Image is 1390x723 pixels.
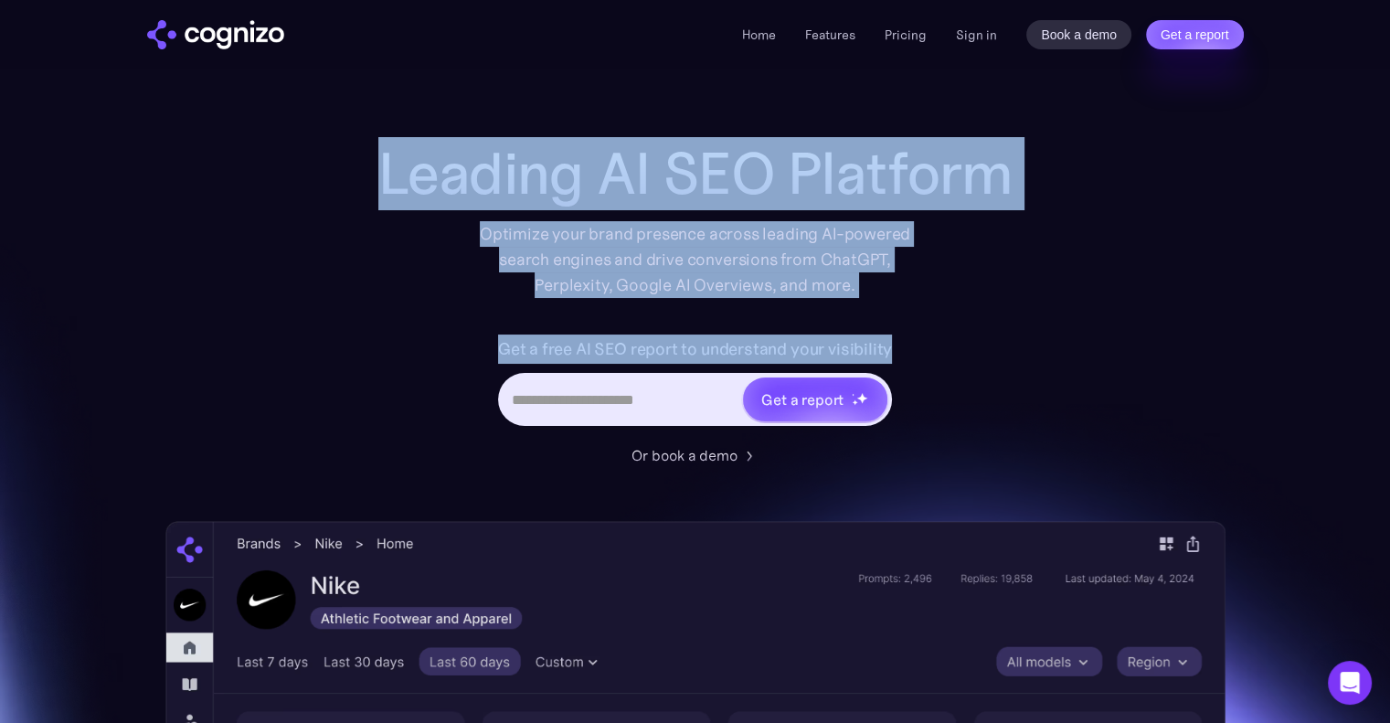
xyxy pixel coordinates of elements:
img: star [852,399,858,406]
a: home [147,20,284,49]
h1: Leading AI SEO Platform [378,141,1013,207]
a: Home [742,27,776,43]
div: Open Intercom Messenger [1328,661,1372,705]
div: Or book a demo [631,444,737,466]
div: Get a report [761,388,844,410]
a: Pricing [885,27,927,43]
img: star [856,392,868,404]
label: Get a free AI SEO report to understand your visibility [498,335,892,364]
a: Book a demo [1026,20,1131,49]
a: Sign in [956,24,997,46]
a: Get a reportstarstarstar [741,376,889,423]
img: star [852,393,854,396]
a: Or book a demo [631,444,759,466]
a: Features [805,27,855,43]
div: Optimize your brand presence across leading AI-powered search engines and drive conversions from ... [471,221,920,298]
a: Get a report [1146,20,1244,49]
img: cognizo logo [147,20,284,49]
form: Hero URL Input Form [498,335,892,435]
